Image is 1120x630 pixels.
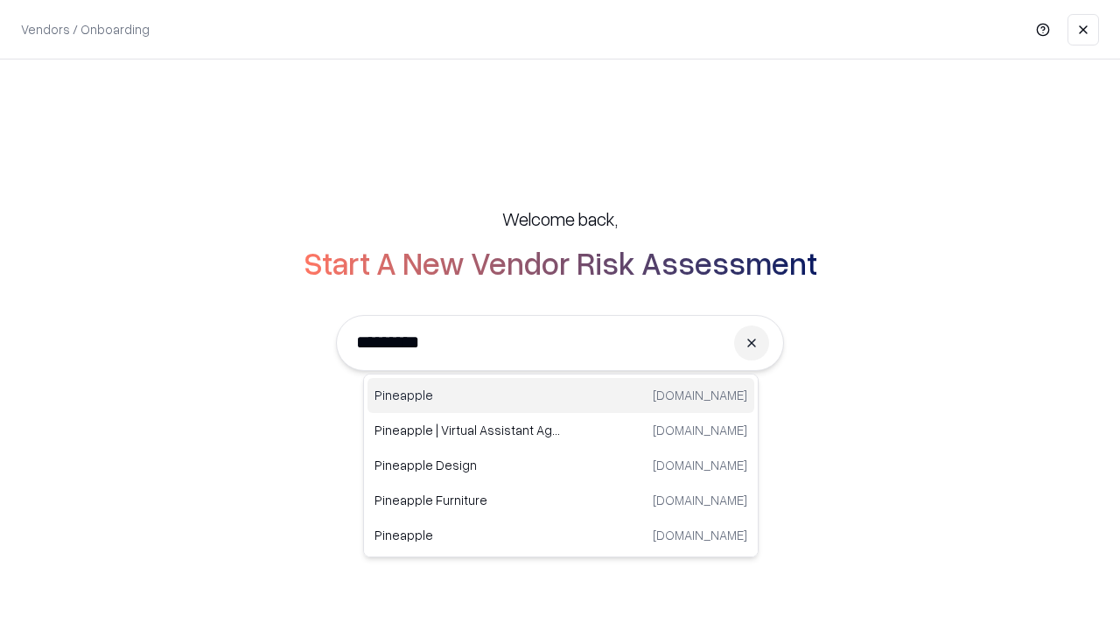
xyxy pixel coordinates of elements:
[374,386,561,404] p: Pineapple
[21,20,150,38] p: Vendors / Onboarding
[502,206,618,231] h5: Welcome back,
[374,491,561,509] p: Pineapple Furniture
[304,245,817,280] h2: Start A New Vendor Risk Assessment
[653,526,747,544] p: [DOMAIN_NAME]
[653,491,747,509] p: [DOMAIN_NAME]
[363,374,759,557] div: Suggestions
[653,386,747,404] p: [DOMAIN_NAME]
[653,456,747,474] p: [DOMAIN_NAME]
[653,421,747,439] p: [DOMAIN_NAME]
[374,456,561,474] p: Pineapple Design
[374,421,561,439] p: Pineapple | Virtual Assistant Agency
[374,526,561,544] p: Pineapple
